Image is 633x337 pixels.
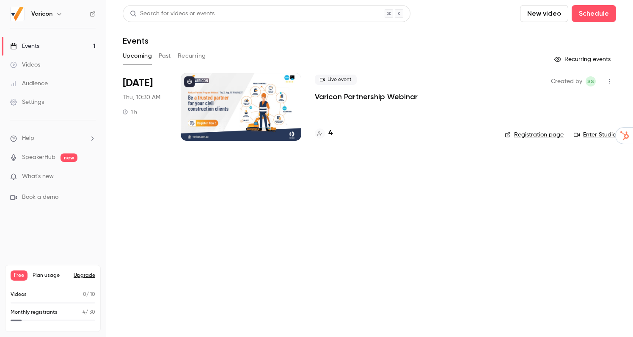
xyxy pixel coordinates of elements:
button: Upcoming [123,49,152,63]
a: 4 [315,128,333,139]
span: 4 [83,310,85,315]
div: Settings [10,98,44,106]
div: Search for videos or events [130,9,215,18]
h4: 4 [328,128,333,139]
span: 0 [83,292,86,297]
button: Upgrade [74,272,95,279]
span: new [61,153,77,162]
button: Recurring events [550,53,616,66]
a: Varicon Partnership Webinar [315,92,418,102]
li: help-dropdown-opener [10,134,96,143]
a: SpeakerHub [22,153,55,162]
span: [DATE] [123,76,153,90]
button: Schedule [572,5,616,22]
iframe: Noticeable Trigger [85,173,96,181]
span: What's new [22,172,54,181]
p: Videos [11,291,27,298]
a: Enter Studio [574,131,616,139]
div: Events [10,42,39,50]
img: Varicon [11,7,24,21]
button: Past [159,49,171,63]
a: Registration page [505,131,564,139]
span: Live event [315,75,357,85]
span: Help [22,134,34,143]
h6: Varicon [31,10,52,18]
span: Free [11,270,28,281]
span: Thu, 10:30 AM [123,93,160,102]
div: Audience [10,79,48,88]
span: Sid Shrestha [586,76,596,86]
div: Videos [10,61,40,69]
p: Monthly registrants [11,309,58,316]
p: / 30 [83,309,95,316]
span: Created by [551,76,582,86]
p: / 10 [83,291,95,298]
button: Recurring [178,49,206,63]
span: Plan usage [33,272,69,279]
span: SS [587,76,594,86]
div: Aug 21 Thu, 10:30 AM (Australia/Melbourne) [123,73,167,141]
div: 1 h [123,109,137,115]
span: Book a demo [22,193,58,202]
button: New video [520,5,568,22]
h1: Events [123,36,149,46]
